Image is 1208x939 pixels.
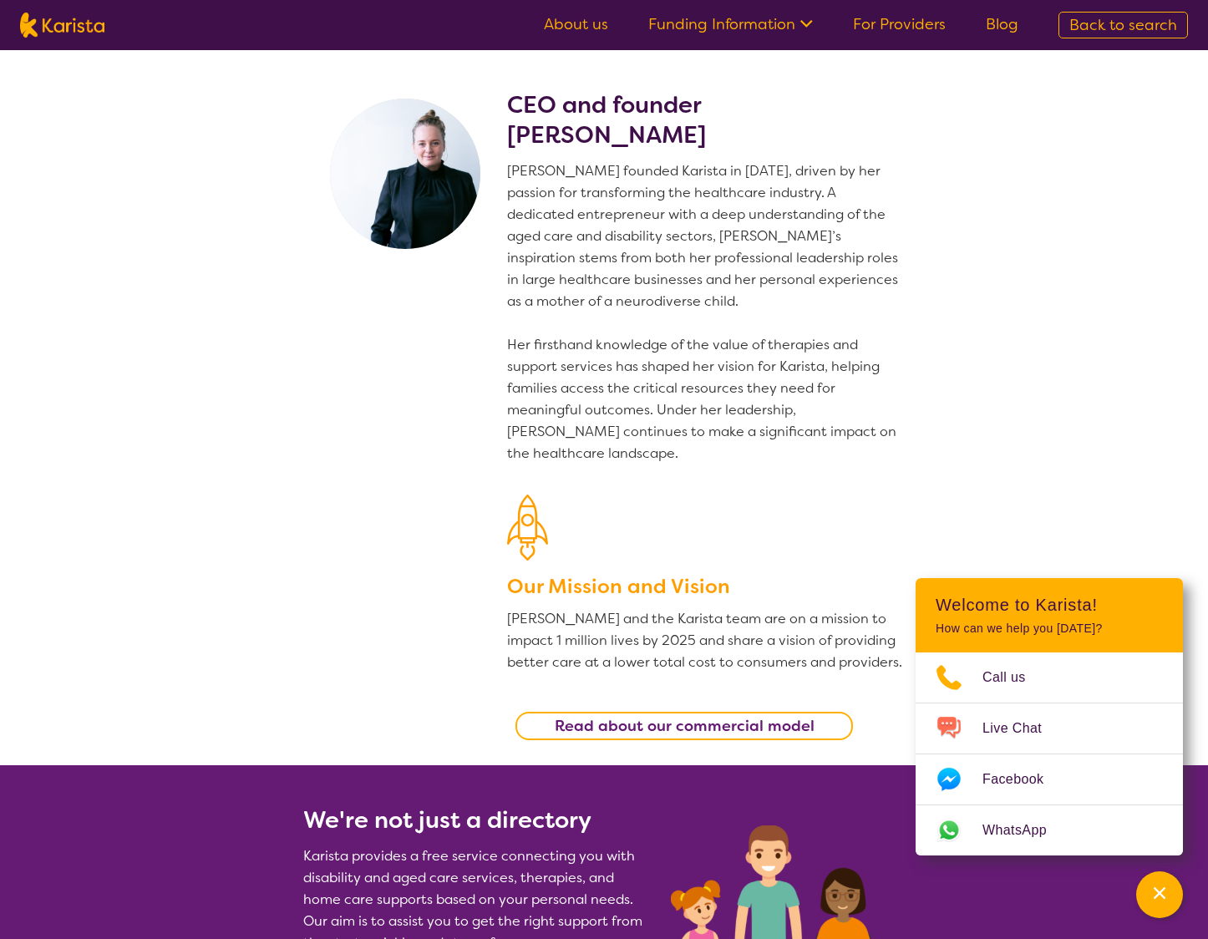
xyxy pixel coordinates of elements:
[1069,15,1177,35] span: Back to search
[936,595,1163,615] h2: Welcome to Karista!
[982,665,1046,690] span: Call us
[916,578,1183,855] div: Channel Menu
[916,805,1183,855] a: Web link opens in a new tab.
[507,90,905,150] h2: CEO and founder [PERSON_NAME]
[555,716,815,736] b: Read about our commercial model
[1058,12,1188,38] a: Back to search
[982,716,1062,741] span: Live Chat
[853,14,946,34] a: For Providers
[507,160,905,464] p: [PERSON_NAME] founded Karista in [DATE], driven by her passion for transforming the healthcare in...
[986,14,1018,34] a: Blog
[1136,871,1183,918] button: Channel Menu
[507,608,905,673] p: [PERSON_NAME] and the Karista team are on a mission to impact 1 million lives by 2025 and share a...
[507,571,905,601] h3: Our Mission and Vision
[936,622,1163,636] p: How can we help you [DATE]?
[982,818,1067,843] span: WhatsApp
[507,495,548,561] img: Our Mission
[916,652,1183,855] ul: Choose channel
[982,767,1063,792] span: Facebook
[303,805,651,835] h2: We're not just a directory
[648,14,813,34] a: Funding Information
[544,14,608,34] a: About us
[20,13,104,38] img: Karista logo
